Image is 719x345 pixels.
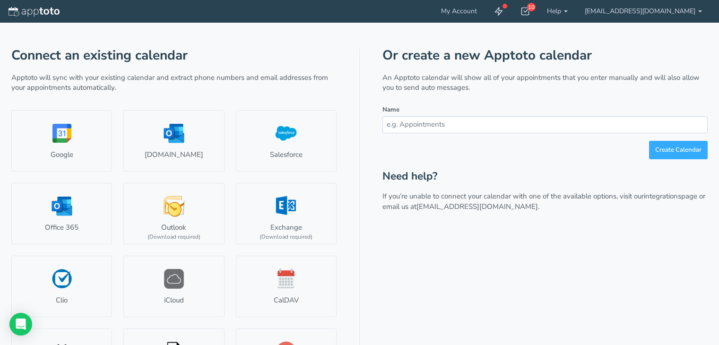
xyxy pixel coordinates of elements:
p: An Apptoto calendar will show all of your appointments that you enter manually and will also allo... [382,73,708,93]
div: (Download required) [260,233,312,241]
label: Name [382,105,399,114]
a: Outlook [123,183,224,244]
p: If you’re unable to connect your calendar with one of the available options, visit our page or em... [382,191,708,212]
a: integrations [644,191,681,201]
p: Apptoto will sync with your existing calendar and extract phone numbers and email addresses from ... [11,73,337,93]
a: [EMAIL_ADDRESS][DOMAIN_NAME]. [416,202,539,211]
h2: Need help? [382,171,708,182]
a: Salesforce [236,110,337,172]
div: 10 [527,3,536,11]
a: Office 365 [11,183,112,244]
h1: Or create a new Apptoto calendar [382,48,708,63]
a: [DOMAIN_NAME] [123,110,224,172]
input: e.g. Appointments [382,116,708,133]
a: Google [11,110,112,172]
a: Clio [11,256,112,317]
a: CalDAV [236,256,337,317]
img: logo-apptoto--white.svg [9,7,60,17]
a: iCloud [123,256,224,317]
div: Open Intercom Messenger [9,313,32,336]
div: (Download required) [147,233,200,241]
button: Create Calendar [649,141,708,159]
h1: Connect an existing calendar [11,48,337,63]
a: Exchange [236,183,337,244]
